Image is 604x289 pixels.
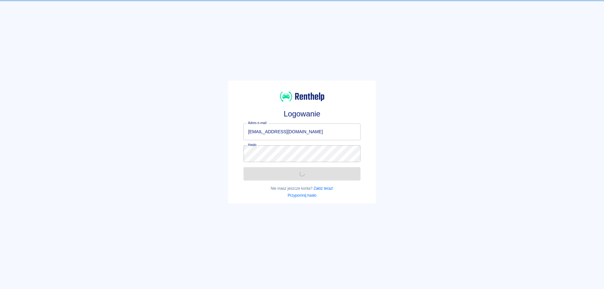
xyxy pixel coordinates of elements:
label: Hasło [248,142,257,147]
a: Przypomnij hasło [288,193,316,198]
h3: Logowanie [244,109,360,118]
label: Adres e-mail [248,121,266,125]
img: Renthelp logo [280,91,324,102]
p: Nie masz jeszcze konta? [244,186,360,191]
a: Załóż teraz! [314,186,333,191]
